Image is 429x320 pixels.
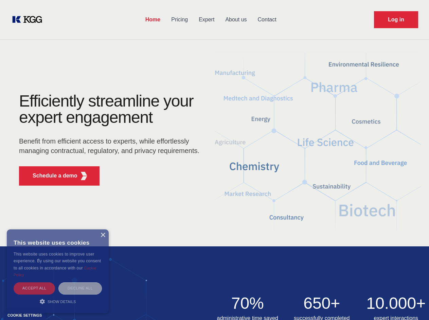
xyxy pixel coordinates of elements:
a: Contact [252,11,282,29]
p: Benefit from efficient access to experts, while effortlessly managing contractual, regulatory, an... [19,136,204,155]
a: Home [140,11,166,29]
button: Schedule a demoKGG Fifth Element RED [19,166,100,186]
a: Pricing [166,11,193,29]
div: Close [100,233,105,238]
div: Decline all [58,282,102,294]
h1: Efficiently streamline your expert engagement [19,93,204,126]
a: KOL Knowledge Platform: Talk to Key External Experts (KEE) [11,14,48,25]
a: Cookie Policy [14,266,96,277]
div: Cookie settings [7,314,42,317]
a: About us [220,11,252,29]
span: This website uses cookies to improve user experience. By using our website you consent to all coo... [14,252,101,270]
div: Accept all [14,282,55,294]
iframe: Chat Widget [395,287,429,320]
span: Show details [48,300,76,304]
div: This website uses cookies [14,234,102,251]
div: Show details [14,298,102,305]
h2: 650+ [289,295,355,312]
img: KGG Fifth Element RED [80,172,88,180]
p: Schedule a demo [33,172,77,180]
a: Request Demo [374,11,418,28]
img: KGG Fifth Element RED [215,44,421,240]
a: Expert [193,11,220,29]
h2: 70% [215,295,281,312]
